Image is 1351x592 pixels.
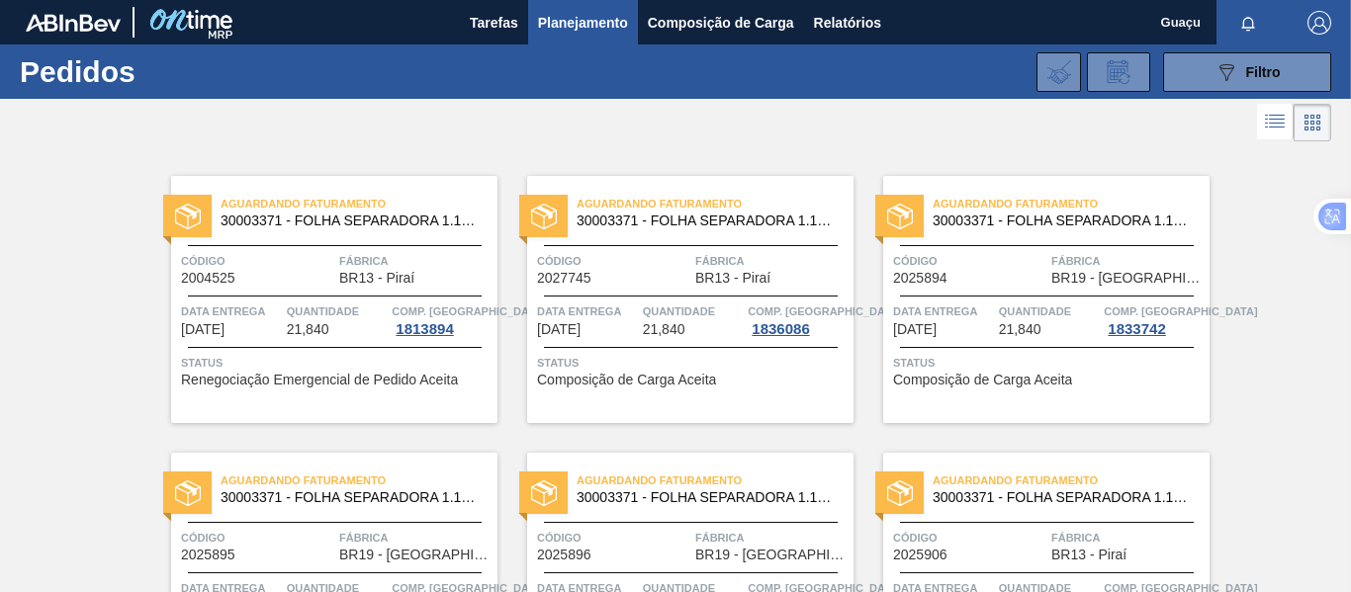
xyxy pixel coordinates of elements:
button: Filtro [1163,52,1331,92]
span: Fábrica [339,251,493,271]
span: Aguardando Faturamento [221,194,497,213]
div: Visão em Lista [1257,104,1294,141]
span: Código [537,251,690,271]
span: Composição de Carga [648,11,794,35]
span: Aguardando Faturamento [221,470,497,490]
span: 10/10/2025 [893,322,937,337]
span: Aguardando Faturamento [577,194,854,213]
span: Composição de Carga Aceita [893,373,1072,387]
img: status [887,204,913,229]
span: Status [537,353,849,373]
span: BR13 - Piraí [339,271,414,286]
span: Fábrica [1051,528,1205,548]
span: Código [893,251,1046,271]
span: Código [181,251,334,271]
a: statusAguardando Faturamento30003371 - FOLHA SEPARADORA 1.175 mm x 980 mm;Código2025894FábricaBR1... [854,176,1210,423]
span: Relatórios [814,11,881,35]
a: Comp. [GEOGRAPHIC_DATA]1813894 [392,301,493,337]
span: Aguardando Faturamento [933,194,1210,213]
h1: Pedidos [20,60,297,83]
span: BR19 - Nova Rio [339,548,493,562]
span: 30003371 - FOLHA SEPARADORA 1.175 mm x 980 mm; [933,213,1194,228]
span: Fábrica [339,528,493,548]
span: Comp. Carga [1104,301,1257,321]
img: TNhmsLtSVTkK8tSr43FrP2fwEKptu5GPRR3wAAAABJRU5ErkJggg== [26,14,121,32]
span: 30003371 - FOLHA SEPARADORA 1.175 mm x 980 mm; [577,213,838,228]
a: statusAguardando Faturamento30003371 - FOLHA SEPARADORA 1.175 mm x 980 mm;Código2027745FábricaBR1... [497,176,854,423]
span: Fábrica [1051,251,1205,271]
div: 1836086 [748,321,813,337]
span: Renegociação Emergencial de Pedido Aceita [181,373,458,387]
span: 21,840 [999,322,1041,337]
span: Quantidade [999,301,1100,321]
span: Data entrega [893,301,994,321]
span: 09/10/2025 [537,322,581,337]
img: status [887,480,913,506]
span: Tarefas [470,11,518,35]
span: BR19 - Nova Rio [1051,271,1205,286]
span: 2025896 [537,548,591,562]
span: Código [893,528,1046,548]
span: 21,840 [643,322,685,337]
span: Comp. Carga [392,301,545,321]
span: Data entrega [181,301,282,321]
div: Solicitação de Revisão de Pedidos [1087,52,1150,92]
img: status [531,480,557,506]
a: Comp. [GEOGRAPHIC_DATA]1836086 [748,301,849,337]
span: Status [893,353,1205,373]
span: Comp. Carga [748,301,901,321]
span: 2025894 [893,271,947,286]
span: Código [537,528,690,548]
span: BR13 - Piraí [695,271,770,286]
span: 30003371 - FOLHA SEPARADORA 1.175 mm x 980 mm; [221,490,482,505]
span: Quantidade [287,301,388,321]
div: 1833742 [1104,321,1169,337]
img: status [531,204,557,229]
div: Visão em Cards [1294,104,1331,141]
span: Filtro [1246,64,1281,80]
span: 30003371 - FOLHA SEPARADORA 1.175 mm x 980 mm; [577,490,838,505]
span: 2025895 [181,548,235,562]
a: Comp. [GEOGRAPHIC_DATA]1833742 [1104,301,1205,337]
span: Fábrica [695,528,849,548]
span: BR19 - Nova Rio [695,548,849,562]
span: 2004525 [181,271,235,286]
span: Código [181,528,334,548]
span: Aguardando Faturamento [933,470,1210,490]
span: Status [181,353,493,373]
span: 21,840 [287,322,329,337]
span: BR13 - Piraí [1051,548,1126,562]
span: Aguardando Faturamento [577,470,854,490]
div: 1813894 [392,321,457,337]
img: status [175,480,201,506]
a: statusAguardando Faturamento30003371 - FOLHA SEPARADORA 1.175 mm x 980 mm;Código2004525FábricaBR1... [141,176,497,423]
span: Data entrega [537,301,638,321]
img: Logout [1307,11,1331,35]
img: status [175,204,201,229]
span: 30003371 - FOLHA SEPARADORA 1.175 mm x 980 mm; [221,213,482,228]
span: 30003371 - FOLHA SEPARADORA 1.175 mm x 980 mm; [933,490,1194,505]
span: 2027745 [537,271,591,286]
span: Composição de Carga Aceita [537,373,716,387]
span: Planejamento [538,11,628,35]
span: 02/10/2025 [181,322,225,337]
div: Importar Negociações dos Pedidos [1036,52,1081,92]
span: Quantidade [643,301,744,321]
span: Fábrica [695,251,849,271]
span: 2025906 [893,548,947,562]
button: Notificações [1216,9,1280,37]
